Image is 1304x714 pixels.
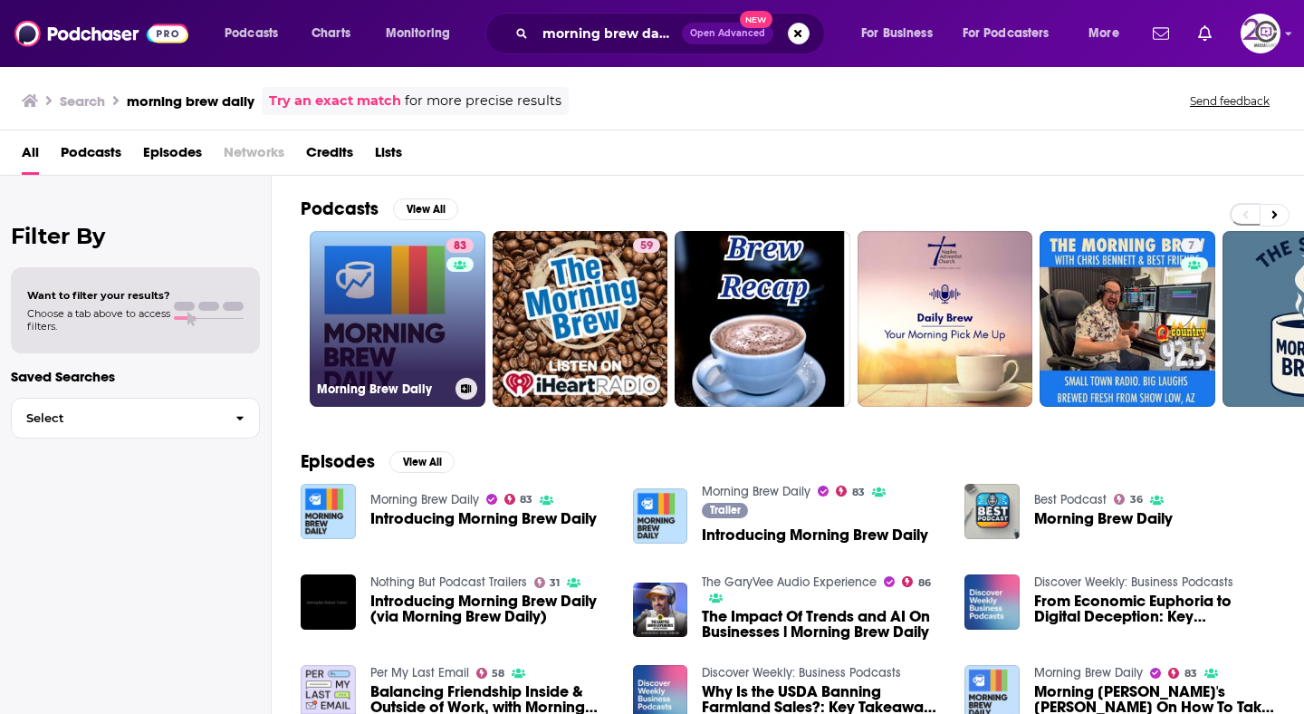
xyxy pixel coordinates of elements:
button: open menu [373,19,474,48]
a: PodcastsView All [301,198,458,220]
button: View All [389,451,455,473]
a: 7 [1181,238,1202,253]
a: The Impact Of Trends and AI On Businesses l Morning Brew Daily [702,609,943,640]
p: Saved Searches [11,368,260,385]
img: Introducing Morning Brew Daily [301,484,356,539]
a: Charts [300,19,361,48]
a: Credits [306,138,353,175]
span: 83 [520,496,532,504]
span: For Business [861,21,933,46]
button: Open AdvancedNew [682,23,773,44]
a: 83 [446,238,474,253]
a: Show notifications dropdown [1146,18,1176,49]
img: Podchaser - Follow, Share and Rate Podcasts [14,16,188,51]
button: open menu [849,19,955,48]
span: Open Advanced [690,29,765,38]
button: open menu [1076,19,1142,48]
span: 86 [918,579,931,587]
a: Introducing Morning Brew Daily [702,527,928,543]
span: 83 [852,488,865,497]
a: Introducing Morning Brew Daily (via Morning Brew Daily) [370,593,611,624]
a: Discover Weekly: Business Podcasts [1034,574,1233,590]
a: Introducing Morning Brew Daily [370,511,597,526]
span: Logged in as kvolz [1241,14,1280,53]
a: 83 [1168,668,1197,679]
span: for more precise results [405,91,561,111]
a: Per My Last Email [370,665,469,680]
span: More [1088,21,1119,46]
button: Send feedback [1184,93,1275,109]
a: 86 [902,576,931,587]
a: 58 [476,668,505,679]
span: 83 [1184,670,1197,678]
span: 7 [1188,237,1194,256]
a: 59 [633,238,660,253]
a: All [22,138,39,175]
a: From Economic Euphoria to Digital Deception: Key Takeaways from Motley Fool Money | Planet Money ... [1034,593,1275,624]
h3: morning brew daily [127,92,254,110]
a: Nothing But Podcast Trailers [370,574,527,590]
a: 36 [1114,494,1143,505]
span: New [740,11,772,28]
a: 7 [1040,231,1215,407]
img: The Impact Of Trends and AI On Businesses l Morning Brew Daily [633,583,688,638]
a: 83 [836,486,865,497]
a: 83 [504,494,533,505]
span: Trailer [710,505,741,516]
a: Show notifications dropdown [1191,18,1219,49]
a: Best Podcast [1034,492,1107,507]
span: Select [12,412,221,424]
span: Want to filter your results? [27,289,170,302]
button: Show profile menu [1241,14,1280,53]
button: View All [393,198,458,220]
a: Lists [375,138,402,175]
img: From Economic Euphoria to Digital Deception: Key Takeaways from Motley Fool Money | Planet Money ... [964,574,1020,630]
button: open menu [951,19,1076,48]
img: Morning Brew Daily [964,484,1020,539]
span: 59 [640,237,653,256]
a: Morning Brew Daily [370,492,479,507]
h2: Episodes [301,450,375,473]
h3: Morning Brew Daily [317,381,448,397]
span: 83 [454,237,466,256]
img: Introducing Morning Brew Daily (via Morning Brew Daily) [301,574,356,630]
a: Episodes [143,138,202,175]
span: Podcasts [225,21,278,46]
button: open menu [212,19,302,48]
img: Introducing Morning Brew Daily [633,488,688,544]
span: 31 [550,579,560,587]
a: EpisodesView All [301,450,455,473]
span: Choose a tab above to access filters. [27,307,170,333]
a: Podcasts [61,138,121,175]
span: Monitoring [386,21,450,46]
h2: Filter By [11,223,260,249]
a: The GaryVee Audio Experience [702,574,877,590]
span: Networks [224,138,284,175]
span: Morning Brew Daily [1034,511,1173,526]
a: Morning Brew Daily [1034,665,1143,680]
a: Morning Brew Daily [702,484,810,499]
a: Try an exact match [269,91,401,111]
span: Charts [312,21,350,46]
button: Select [11,398,260,439]
a: Discover Weekly: Business Podcasts [702,665,901,680]
span: 58 [492,670,504,678]
a: 31 [534,577,561,588]
span: 36 [1130,496,1143,504]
